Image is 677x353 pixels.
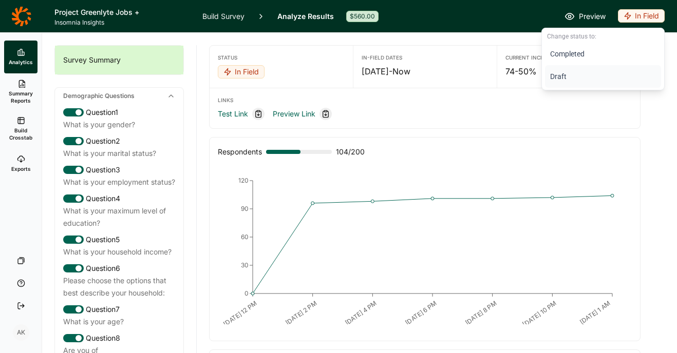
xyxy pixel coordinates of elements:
[8,127,33,141] span: Build Crosstab
[545,65,661,88] button: Draft
[218,54,345,61] div: Status
[11,165,31,172] span: Exports
[252,108,265,120] div: Copy link
[63,135,175,147] div: Question 2
[4,110,37,147] a: Build Crosstab
[565,10,606,23] a: Preview
[4,41,37,73] a: Analytics
[505,54,632,61] div: Current Incidence
[362,54,488,61] div: In-Field Dates
[336,146,365,158] span: 104 / 200
[545,43,661,65] button: Completed
[241,261,249,269] tspan: 30
[319,108,332,120] div: Copy link
[218,146,262,158] div: Respondents
[273,108,315,120] a: Preview Link
[63,205,175,229] div: What is your maximum level of education?
[505,65,632,77] div: 74-50%
[404,299,438,326] text: [DATE] 6 PM
[578,299,612,326] text: [DATE] 1 AM
[362,65,488,77] div: [DATE] - Now
[63,147,175,160] div: What is your marital status?
[63,274,175,299] div: Please choose the options that best describe your household:
[63,233,175,246] div: Question 5
[218,65,265,79] div: In Field
[54,18,190,27] span: Insomnia Insights
[54,6,190,18] h1: Project Greenlyte Jobs +
[241,233,249,241] tspan: 60
[55,46,183,74] div: Survey Summary
[63,316,175,328] div: What is your age?
[63,106,175,119] div: Question 1
[218,65,265,80] button: In Field
[545,30,661,43] div: Change status to:
[344,299,379,327] text: [DATE] 4 PM
[541,28,665,90] div: In Field
[618,9,665,24] button: In Field
[579,10,606,23] span: Preview
[63,246,175,258] div: What is your household income?
[13,324,29,341] div: AK
[521,299,558,328] text: [DATE] 10 PM
[245,289,249,297] tspan: 0
[63,262,175,274] div: Question 6
[63,303,175,316] div: Question 7
[618,9,665,23] div: In Field
[55,88,183,104] div: Demographic Questions
[63,332,175,344] div: Question 8
[346,11,379,22] div: $560.00
[222,299,258,328] text: [DATE] 12 PM
[63,119,175,131] div: What is your gender?
[284,299,318,326] text: [DATE] 2 PM
[9,58,33,66] span: Analytics
[63,176,175,188] div: What is your employment status?
[238,176,249,184] tspan: 120
[218,96,632,104] div: Links
[8,90,33,104] span: Summary Reports
[464,299,498,326] text: [DATE] 8 PM
[4,147,37,180] a: Exports
[218,108,248,120] a: Test Link
[241,205,249,212] tspan: 90
[63,192,175,205] div: Question 4
[4,73,37,110] a: Summary Reports
[63,164,175,176] div: Question 3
